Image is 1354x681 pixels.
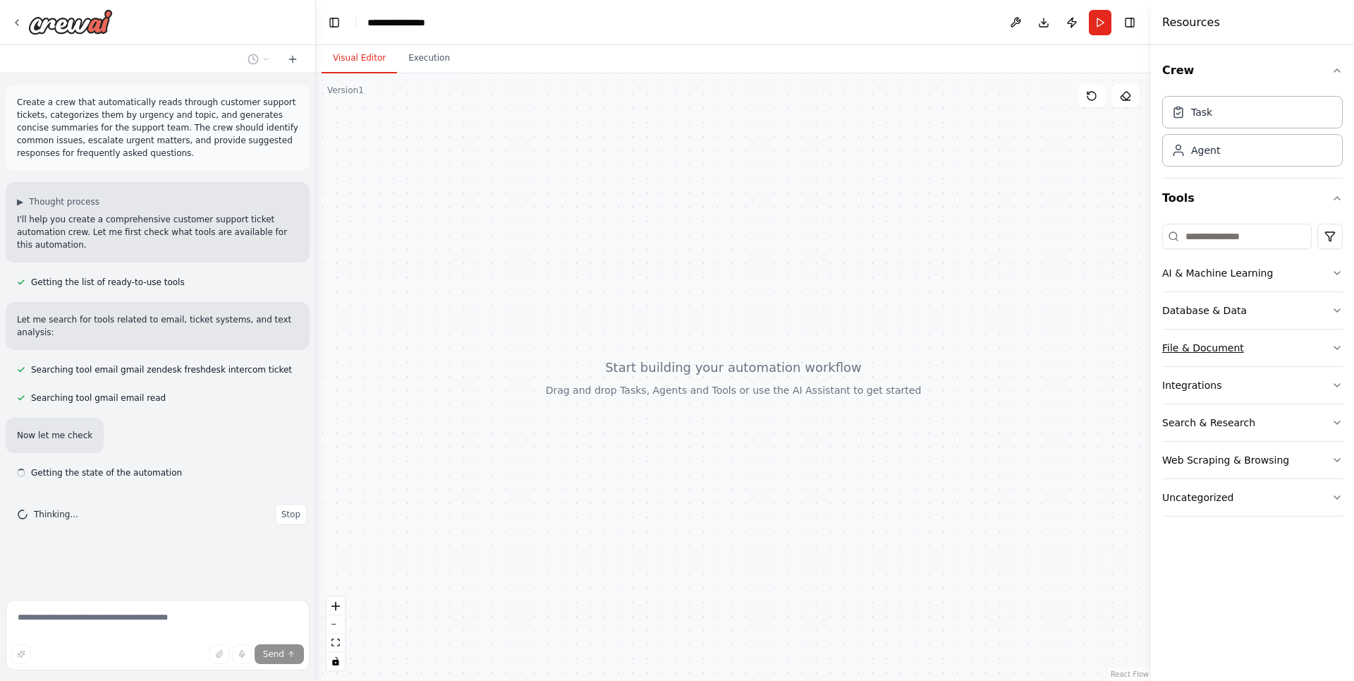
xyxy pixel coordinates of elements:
button: Execution [397,44,461,73]
button: Uncategorized [1162,479,1343,516]
button: Hide left sidebar [324,13,344,32]
span: Send [263,649,284,660]
div: Crew [1162,90,1343,178]
div: Database & Data [1162,303,1247,318]
button: Crew [1162,51,1343,90]
img: Logo [28,9,113,35]
button: fit view [327,634,345,652]
h4: Resources [1162,14,1220,31]
button: Upload files [209,644,229,664]
button: Click to speak your automation idea [232,644,252,664]
a: React Flow attribution [1111,670,1149,678]
button: Visual Editor [322,44,397,73]
span: Searching tool gmail email read [31,392,166,404]
button: Integrations [1162,367,1343,404]
button: Tools [1162,179,1343,218]
button: zoom out [327,615,345,634]
span: Thought process [29,196,99,207]
div: AI & Machine Learning [1162,266,1273,280]
button: Search & Research [1162,404,1343,441]
button: AI & Machine Learning [1162,255,1343,291]
button: Send [255,644,304,664]
nav: breadcrumb [367,16,435,30]
div: Integrations [1162,378,1221,392]
span: ▶ [17,196,23,207]
div: Agent [1191,143,1220,157]
span: Stop [281,509,300,520]
span: Getting the state of the automation [31,467,182,478]
div: File & Document [1162,341,1244,355]
p: I'll help you create a comprehensive customer support ticket automation crew. Let me first check ... [17,213,298,251]
div: React Flow controls [327,597,345,670]
div: Tools [1162,218,1343,528]
button: Database & Data [1162,292,1343,329]
div: Version 1 [327,85,364,96]
div: Search & Research [1162,416,1255,430]
p: Let me search for tools related to email, ticket systems, and text analysis: [17,313,298,339]
p: Now let me check [17,429,92,442]
button: Start a new chat [281,51,304,68]
div: Task [1191,105,1212,119]
div: Uncategorized [1162,490,1233,505]
span: Getting the list of ready-to-use tools [31,277,185,288]
button: Stop [275,504,307,525]
span: Thinking... [34,509,78,520]
span: Searching tool email gmail zendesk freshdesk intercom ticket [31,364,292,375]
div: Web Scraping & Browsing [1162,453,1289,467]
button: Web Scraping & Browsing [1162,442,1343,478]
button: Hide right sidebar [1120,13,1140,32]
button: Improve this prompt [11,644,31,664]
button: toggle interactivity [327,652,345,670]
button: ▶Thought process [17,196,99,207]
button: File & Document [1162,330,1343,366]
button: zoom in [327,597,345,615]
button: Switch to previous chat [242,51,276,68]
p: Create a crew that automatically reads through customer support tickets, categorizes them by urge... [17,96,298,159]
